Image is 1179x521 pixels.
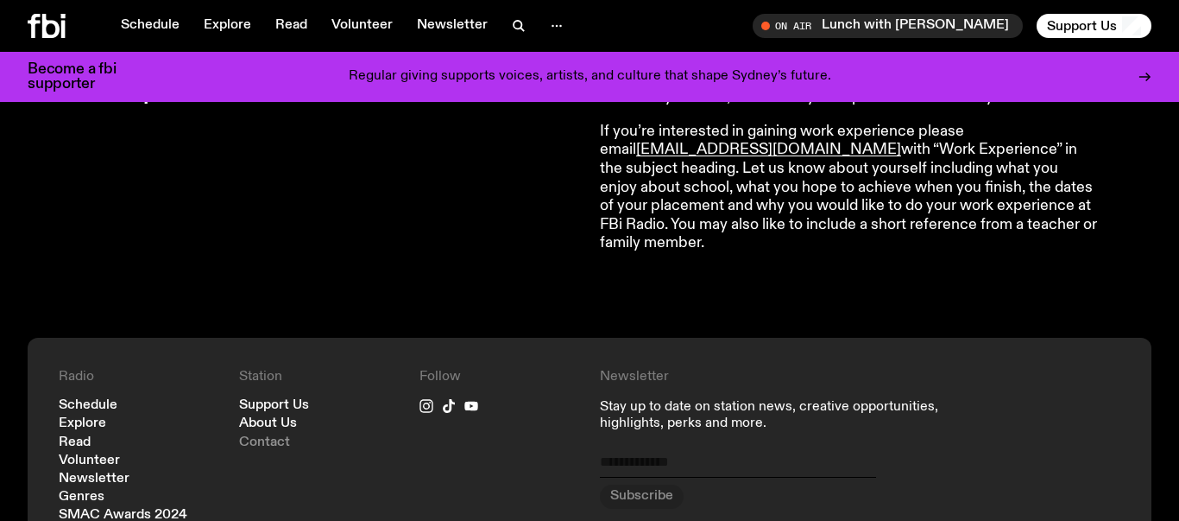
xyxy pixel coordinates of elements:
[59,369,218,385] h4: Radio
[28,62,138,92] h3: Become a fbi supporter
[407,14,498,38] a: Newsletter
[59,399,117,412] a: Schedule
[753,14,1023,38] button: On AirLunch with [PERSON_NAME]
[239,417,297,430] a: About Us
[636,142,901,157] a: [EMAIL_ADDRESS][DOMAIN_NAME]
[1047,18,1117,34] span: Support Us
[600,485,684,509] button: Subscribe
[600,369,940,385] h4: Newsletter
[59,436,91,449] a: Read
[600,123,1097,253] p: If you’re interested in gaining work experience please email with “Work Experience” in the subjec...
[349,69,831,85] p: Regular giving supports voices, artists, and culture that shape Sydney’s future.
[59,454,120,467] a: Volunteer
[59,417,106,430] a: Explore
[419,369,579,385] h4: Follow
[59,491,104,504] a: Genres
[193,14,262,38] a: Explore
[1037,14,1151,38] button: Support Us
[321,14,403,38] a: Volunteer
[110,14,190,38] a: Schedule
[59,473,129,486] a: Newsletter
[239,369,399,385] h4: Station
[28,44,579,103] p: Work experience, work placement, internships
[600,399,940,432] p: Stay up to date on station news, creative opportunities, highlights, perks and more.
[265,14,318,38] a: Read
[239,399,309,412] a: Support Us
[239,436,290,449] a: Contact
